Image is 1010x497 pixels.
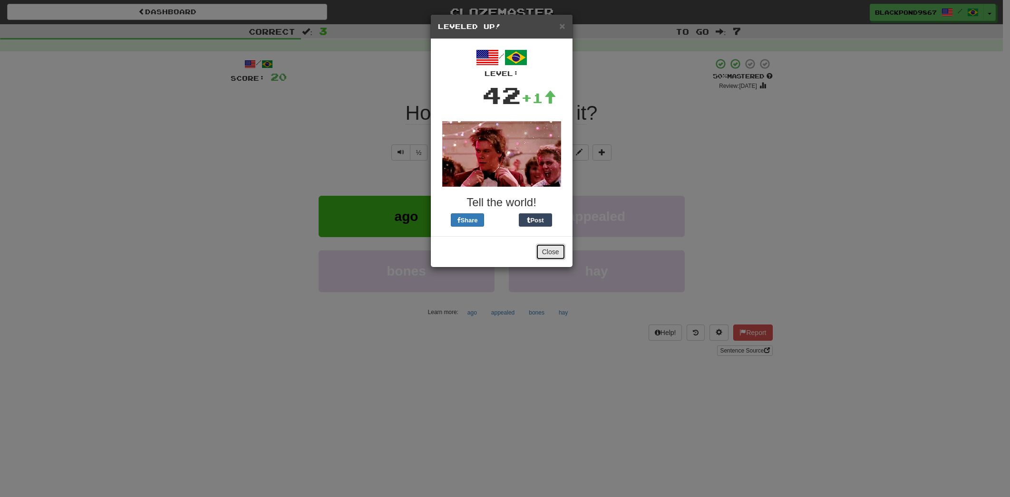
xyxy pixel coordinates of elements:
span: × [559,20,565,31]
div: 42 [482,78,521,112]
h5: Leveled Up! [438,22,565,31]
button: Close [536,244,565,260]
h3: Tell the world! [438,196,565,209]
button: Close [559,21,565,31]
img: kevin-bacon-45c228efc3db0f333faed3a78f19b6d7c867765aaadacaa7c55ae667c030a76f.gif [442,121,561,187]
div: Level: [438,69,565,78]
button: Share [451,213,484,227]
div: +1 [521,88,556,107]
iframe: X Post Button [484,213,519,227]
button: Post [519,213,552,227]
div: / [438,46,565,78]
